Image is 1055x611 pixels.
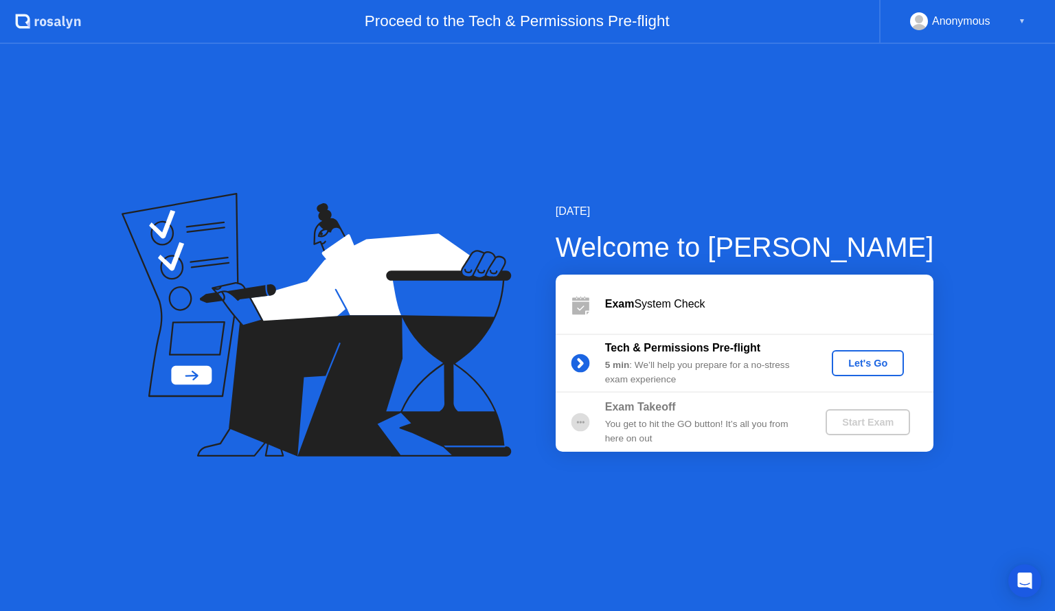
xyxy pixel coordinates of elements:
div: Start Exam [831,417,905,428]
b: Tech & Permissions Pre-flight [605,342,760,354]
b: Exam [605,298,635,310]
div: Welcome to [PERSON_NAME] [556,227,934,268]
div: System Check [605,296,933,312]
button: Let's Go [832,350,904,376]
div: You get to hit the GO button! It’s all you from here on out [605,417,803,446]
button: Start Exam [826,409,910,435]
div: Let's Go [837,358,898,369]
div: ▼ [1019,12,1025,30]
b: Exam Takeoff [605,401,676,413]
div: Open Intercom Messenger [1008,564,1041,597]
div: Anonymous [932,12,990,30]
div: : We’ll help you prepare for a no-stress exam experience [605,358,803,387]
b: 5 min [605,360,630,370]
div: [DATE] [556,203,934,220]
